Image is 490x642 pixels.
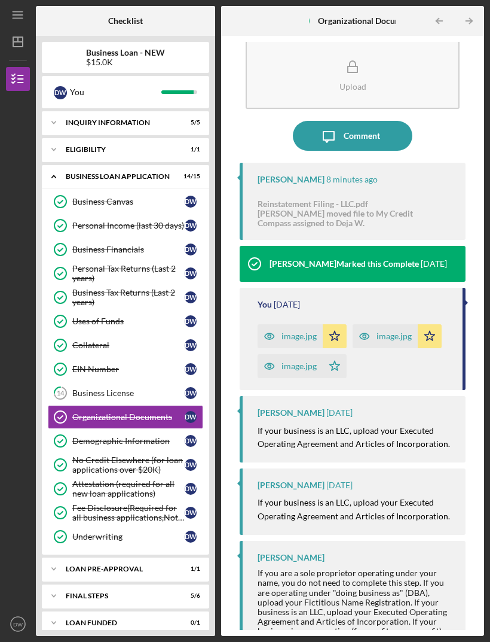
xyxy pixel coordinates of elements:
div: D W [185,196,197,208]
div: D W [185,267,197,279]
div: 1 / 1 [179,565,200,573]
div: ELIGIBILITY [66,146,170,153]
a: Business CanvasDW [48,190,203,214]
div: Organizational Documents [72,412,185,422]
div: Attestation (required for all new loan applications) [72,479,185,498]
div: image.jpg [281,331,317,341]
div: D W [185,291,197,303]
mark: If your business is an LLC, upload your Executed Operating Agreement and Articles of Incorporation. [258,425,450,449]
div: D W [185,244,197,255]
div: [PERSON_NAME] moved file to My Credit Compass assigned to Deja W. [258,209,448,228]
div: D W [185,339,197,351]
div: 14 / 15 [179,173,200,180]
div: LOAN PRE-APPROVAL [66,565,170,573]
a: EIN NumberDW [48,357,203,381]
div: FINAL STEPS [66,592,170,600]
div: Personal Income (last 30 days) [72,221,185,230]
text: DW [13,621,23,628]
div: D W [185,363,197,375]
div: image.jpg [376,331,412,341]
div: $15.0K [86,57,165,67]
b: Business Loan - NEW [86,48,165,57]
div: You [258,300,272,309]
div: 5 / 5 [179,119,200,126]
mark: If your business is an LLC, upload your Executed Operating Agreement and Articles of Incorporation. [258,497,450,521]
div: Uses of Funds [72,317,185,326]
div: D W [185,483,197,495]
div: D W [185,315,197,327]
div: D W [185,459,197,471]
div: [PERSON_NAME] [258,408,324,418]
div: LOAN FUNDED [66,619,170,626]
div: Reinstatement Filing - LLC.pdf [258,199,448,209]
div: EIN Number [72,364,185,374]
div: Business Tax Returns (Last 2 years) [72,288,185,307]
div: D W [185,387,197,399]
div: No Credit Elsewhere (for loan applications over $20K) [72,455,185,474]
div: D W [185,531,197,543]
b: Checklist [108,16,143,26]
div: 1 / 1 [179,146,200,153]
a: Uses of FundsDW [48,309,203,333]
a: UnderwritingDW [48,525,203,549]
div: Upload [339,82,366,91]
tspan: 14 [57,390,65,397]
div: D W [185,435,197,447]
div: INQUIRY INFORMATION [66,119,170,126]
div: You [70,82,161,102]
div: [PERSON_NAME] Marked this Complete [269,259,419,269]
div: Business Canvas [72,197,185,206]
time: 2025-07-07 20:08 [326,480,353,490]
a: Fee Disclosure(Required for all business applications,Not needed for Contractor loans)DW [48,501,203,525]
button: DW [6,612,30,636]
a: Attestation (required for all new loan applications)DW [48,477,203,501]
div: 5 / 6 [179,592,200,600]
time: 2025-07-21 20:46 [326,408,353,418]
b: Organizational Documents [318,16,418,26]
div: Underwriting [72,532,185,541]
div: Collateral [72,340,185,350]
time: 2025-08-15 14:01 [326,175,378,184]
div: Demographic Information [72,436,185,446]
a: Organizational DocumentsDW [48,405,203,429]
div: Business License [72,388,185,398]
div: D W [54,86,67,99]
div: image.jpg [281,361,317,371]
div: [PERSON_NAME] [258,175,324,184]
a: Business Tax Returns (Last 2 years)DW [48,285,203,309]
div: [PERSON_NAME] [258,480,324,490]
button: image.jpg [258,324,347,348]
a: Personal Income (last 30 days)DW [48,214,203,238]
a: Business FinancialsDW [48,238,203,261]
div: 0 / 1 [179,619,200,626]
div: Business Financials [72,245,185,254]
time: 2025-07-22 22:56 [274,300,300,309]
a: Demographic InformationDW [48,429,203,453]
div: D W [185,220,197,232]
div: [PERSON_NAME] [258,553,324,562]
a: Personal Tax Returns (Last 2 years)DW [48,261,203,285]
time: 2025-07-24 09:24 [421,259,447,269]
div: D W [185,411,197,423]
button: Upload [246,40,460,109]
div: Comment [344,121,380,151]
button: Comment [293,121,412,151]
button: image.jpg [258,354,347,378]
button: image.jpg [353,324,442,348]
a: No Credit Elsewhere (for loan applications over $20K)DW [48,453,203,477]
div: Fee Disclosure(Required for all business applications,Not needed for Contractor loans) [72,503,185,522]
div: Personal Tax Returns (Last 2 years) [72,264,185,283]
a: 14Business LicenseDW [48,381,203,405]
div: BUSINESS LOAN APPLICATION [66,173,170,180]
a: CollateralDW [48,333,203,357]
div: D W [185,507,197,519]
